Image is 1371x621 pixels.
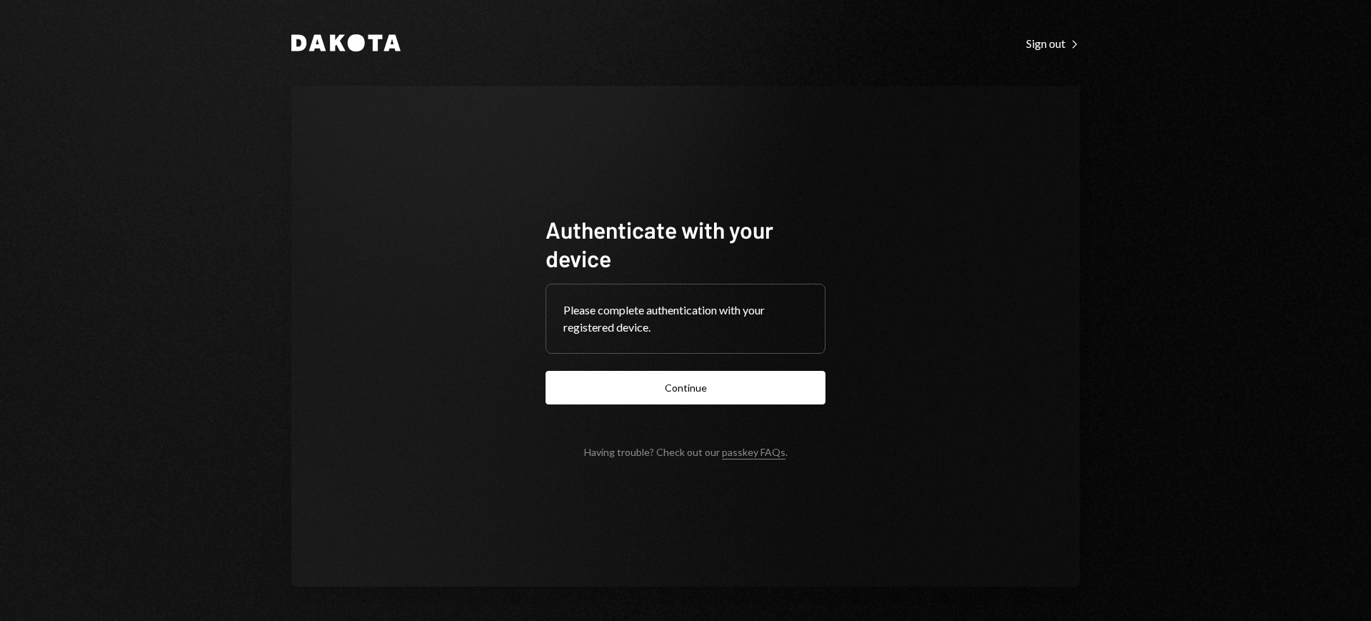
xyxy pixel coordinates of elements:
a: Sign out [1026,35,1080,51]
div: Having trouble? Check out our . [584,446,788,458]
button: Continue [546,371,825,404]
a: passkey FAQs [722,446,785,459]
h1: Authenticate with your device [546,215,825,272]
div: Sign out [1026,36,1080,51]
div: Please complete authentication with your registered device. [563,302,808,336]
